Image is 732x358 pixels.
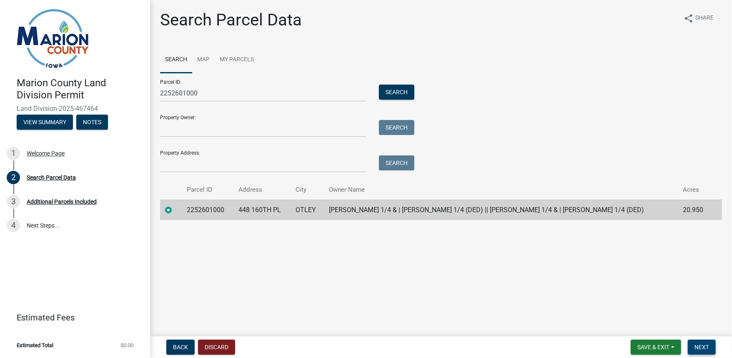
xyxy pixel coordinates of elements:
h1: Search Parcel Data [160,10,302,30]
th: Parcel ID [182,180,233,200]
div: 3 [7,195,20,208]
h4: Marion County Land Division Permit [17,77,143,101]
span: Estimated Total [17,343,53,348]
th: Owner Name [324,180,678,200]
td: 448 160TH PL [233,200,291,220]
button: View Summary [17,115,73,130]
td: 20.950 [678,200,711,220]
div: 2 [7,171,20,184]
span: Share [695,13,714,23]
div: 1 [7,147,20,160]
button: Search [379,120,414,135]
span: Save & Exit [637,344,669,350]
img: Marion County, Iowa [17,9,89,68]
th: Address [233,180,291,200]
td: OTLEY [291,200,324,220]
button: Back [166,340,195,355]
div: 4 [7,219,20,232]
span: Next [694,344,709,350]
button: Notes [76,115,108,130]
button: Search [379,155,414,170]
td: 2252601000 [182,200,233,220]
span: Back [173,344,188,350]
a: Search [160,47,192,73]
td: [PERSON_NAME] 1/4 & | [PERSON_NAME] 1/4 (DED) || [PERSON_NAME] 1/4 & | [PERSON_NAME] 1/4 (DED) [324,200,678,220]
div: Search Parcel Data [27,175,76,180]
wm-modal-confirm: Notes [76,119,108,126]
i: share [684,13,694,23]
wm-modal-confirm: Summary [17,119,73,126]
a: Estimated Fees [7,309,137,326]
button: Search [379,85,414,100]
a: Map [192,47,215,73]
a: My Parcels [215,47,259,73]
button: Discard [198,340,235,355]
span: Land Division-2025-467464 [17,105,133,113]
button: Save & Exit [631,340,681,355]
span: $0.00 [120,343,133,348]
button: shareShare [677,10,720,26]
th: Acres [678,180,711,200]
div: Welcome Page [27,150,65,156]
button: Next [688,340,716,355]
div: Additional Parcels Included [27,199,97,205]
th: City [291,180,324,200]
